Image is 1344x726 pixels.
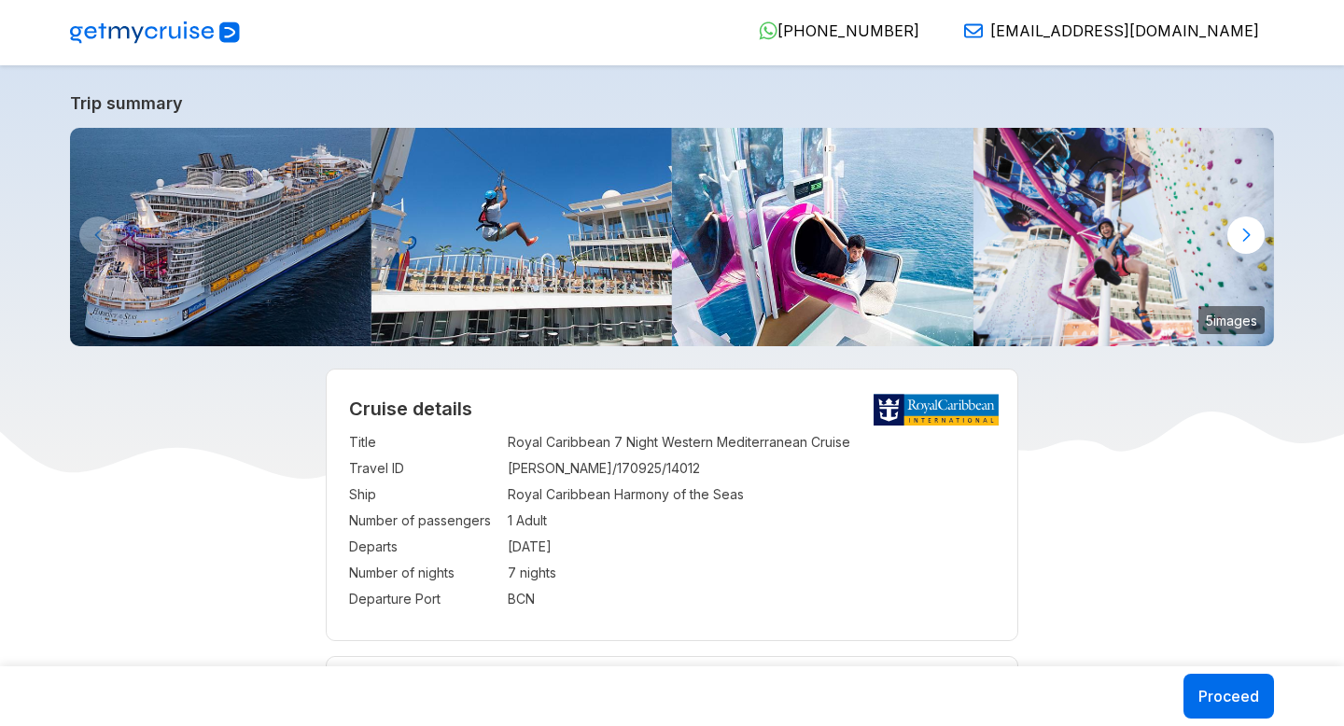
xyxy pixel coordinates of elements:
[508,534,996,560] td: [DATE]
[498,429,508,455] td: :
[498,508,508,534] td: :
[498,482,508,508] td: :
[672,128,973,346] img: kid-starting-the-ultimate-abyss-slide-ride.jpg
[70,128,371,346] img: harmony-aerial-shot.jpg
[349,482,498,508] td: Ship
[777,21,919,40] span: [PHONE_NUMBER]
[349,560,498,586] td: Number of nights
[371,128,673,346] img: zip-line-woman-day-activity-horizontal.jpg
[759,21,777,40] img: WhatsApp
[508,560,996,586] td: 7 nights
[349,508,498,534] td: Number of passengers
[990,21,1259,40] span: [EMAIL_ADDRESS][DOMAIN_NAME]
[498,455,508,482] td: :
[508,586,996,612] td: BCN
[349,398,996,420] h2: Cruise details
[349,534,498,560] td: Departs
[1183,674,1274,719] button: Proceed
[949,21,1259,40] a: [EMAIL_ADDRESS][DOMAIN_NAME]
[973,128,1275,346] img: harmony-rockwall-rock-climbing-girl.jpg
[1198,306,1265,334] small: 5 images
[498,586,508,612] td: :
[70,93,1274,113] a: Trip summary
[349,429,498,455] td: Title
[498,560,508,586] td: :
[508,455,996,482] td: [PERSON_NAME]/170925/14012
[508,429,996,455] td: Royal Caribbean 7 Night Western Mediterranean Cruise
[349,455,498,482] td: Travel ID
[349,586,498,612] td: Departure Port
[508,482,996,508] td: Royal Caribbean Harmony of the Seas
[498,534,508,560] td: :
[508,508,996,534] td: 1 Adult
[964,21,983,40] img: Email
[744,21,919,40] a: [PHONE_NUMBER]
